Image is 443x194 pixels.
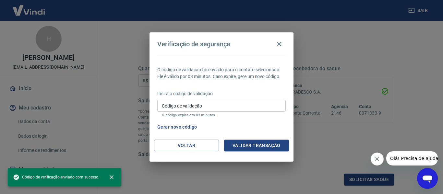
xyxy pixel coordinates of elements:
[157,90,286,97] p: Insira o código de validação
[4,5,54,10] span: Olá! Precisa de ajuda?
[417,168,438,189] iframe: Botão para abrir a janela de mensagens
[162,113,281,117] p: O código expira em 03 minutos.
[155,121,200,133] button: Gerar novo código
[386,151,438,165] iframe: Mensagem da empresa
[13,174,99,180] span: Código de verificação enviado com sucesso.
[224,140,289,152] button: Validar transação
[157,40,230,48] h4: Verificação de segurança
[104,170,119,184] button: close
[371,153,384,165] iframe: Fechar mensagem
[154,140,219,152] button: Voltar
[157,66,286,80] p: O código de validação foi enviado para o contato selecionado. Ele é válido por 03 minutos. Caso e...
